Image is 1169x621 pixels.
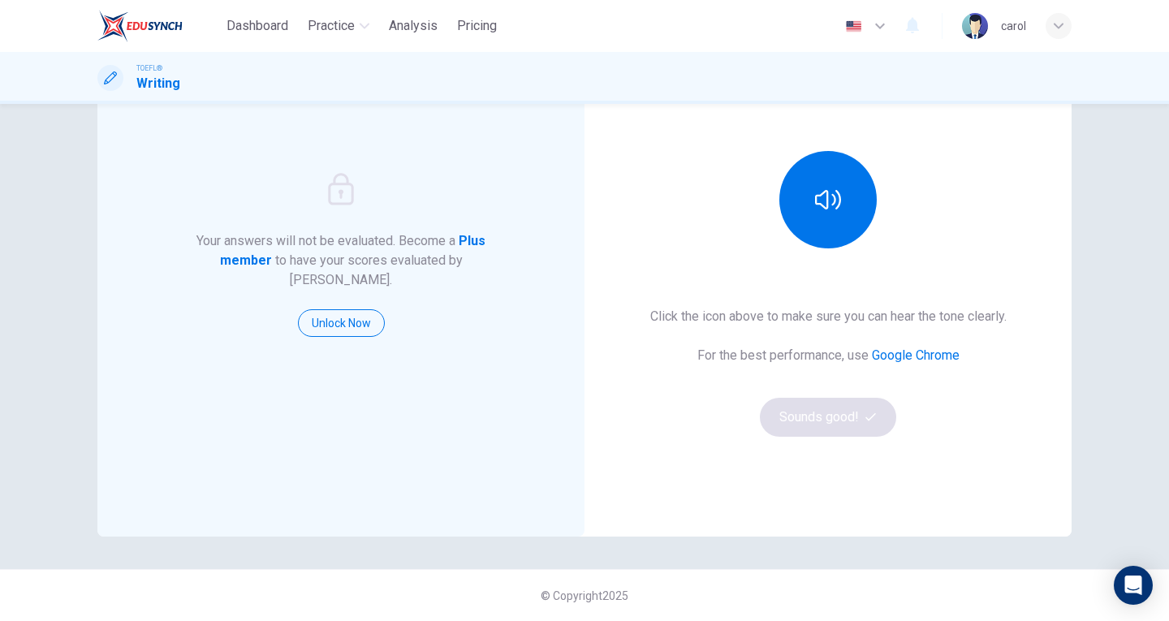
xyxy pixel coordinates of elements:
a: EduSynch logo [97,10,220,42]
h6: Your answers will not be evaluated. Become a to have your scores evaluated by [PERSON_NAME]. [195,231,488,290]
span: Dashboard [226,16,288,36]
div: carol [1001,16,1026,36]
span: © Copyright 2025 [541,589,628,602]
span: Pricing [457,16,497,36]
img: EduSynch logo [97,10,183,42]
span: Analysis [389,16,438,36]
button: Analysis [382,11,444,41]
strong: Plus member [220,233,486,268]
button: Pricing [451,11,503,41]
img: en [843,20,864,32]
h1: Writing [136,74,180,93]
span: TOEFL® [136,63,162,74]
img: Profile picture [962,13,988,39]
a: Google Chrome [872,347,960,363]
div: Open Intercom Messenger [1114,566,1153,605]
button: Unlock Now [298,309,385,337]
span: Practice [308,16,355,36]
h6: For the best performance, use [697,346,960,365]
h6: Click the icon above to make sure you can hear the tone clearly. [650,307,1007,326]
button: Dashboard [220,11,295,41]
button: Practice [301,11,376,41]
